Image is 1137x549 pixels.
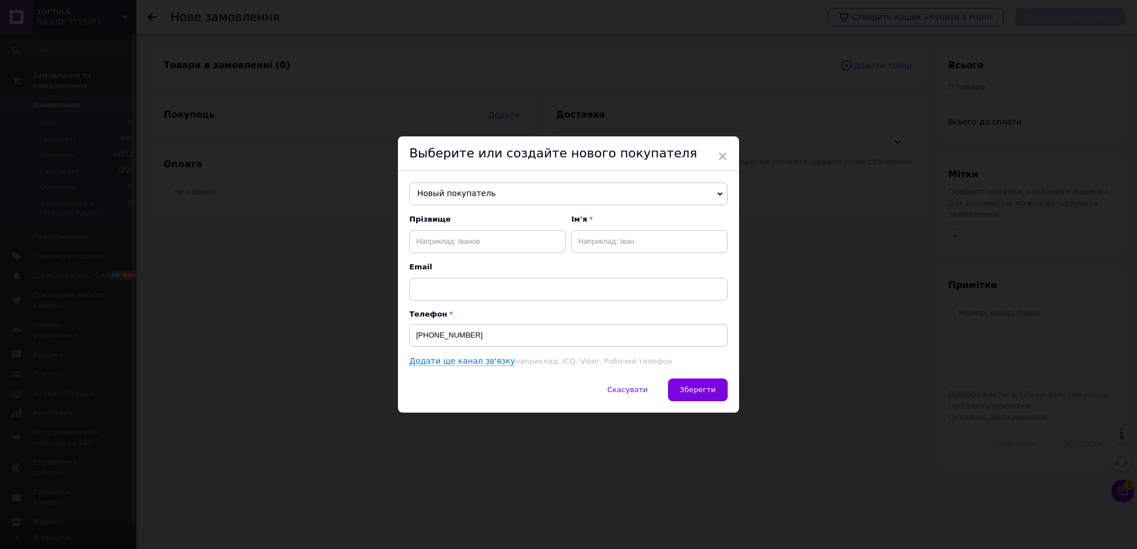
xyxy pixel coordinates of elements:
[680,385,716,394] span: Зберегти
[409,356,515,366] a: Додати ще канал зв'язку
[571,230,728,253] input: Наприклад: Іван
[668,379,728,401] button: Зберегти
[398,136,739,171] div: Выберите или создайте нового покупателя
[409,182,728,205] span: Новый покупатель
[515,357,672,365] span: наприклад, ICQ, Viber, Робочий телефон
[409,324,728,347] input: +38 096 0000000
[571,214,728,224] span: Ім'я
[607,385,648,394] span: Скасувати
[409,214,566,224] span: Прізвище
[409,230,566,253] input: Наприклад: Іванов
[717,147,728,166] span: ×
[409,310,728,318] p: Телефон
[409,262,728,272] span: Email
[595,379,659,401] button: Скасувати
